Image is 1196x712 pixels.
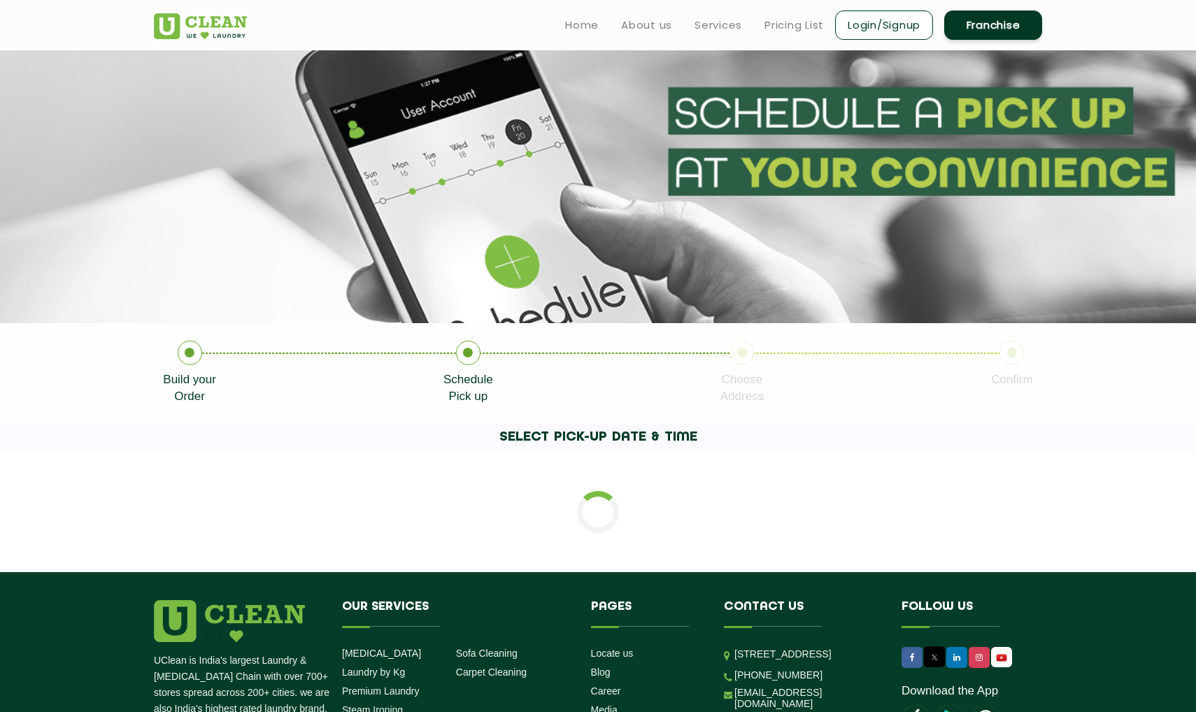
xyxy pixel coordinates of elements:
[456,648,518,659] a: Sofa Cleaning
[944,10,1042,40] a: Franchise
[443,371,493,405] p: Schedule Pick up
[734,669,823,681] a: [PHONE_NUMBER]
[621,17,672,34] a: About us
[591,600,704,627] h4: Pages
[764,17,824,34] a: Pricing List
[991,371,1033,388] p: Confirm
[695,17,742,34] a: Services
[835,10,933,40] a: Login/Signup
[902,684,998,698] a: Download the App
[591,685,621,697] a: Career
[342,600,570,627] h4: Our Services
[724,600,881,627] h4: Contact us
[591,667,611,678] a: Blog
[154,13,247,39] img: UClean Laundry and Dry Cleaning
[734,687,881,709] a: [EMAIL_ADDRESS][DOMAIN_NAME]
[342,667,405,678] a: Laundry by Kg
[342,648,421,659] a: [MEDICAL_DATA]
[720,371,764,405] p: Choose Address
[992,650,1011,665] img: UClean Laundry and Dry Cleaning
[342,685,420,697] a: Premium Laundry
[154,600,305,642] img: logo.png
[565,17,599,34] a: Home
[120,422,1076,452] h1: SELECT PICK-UP DATE & TIME
[456,667,527,678] a: Carpet Cleaning
[163,371,216,405] p: Build your Order
[591,648,634,659] a: Locate us
[902,600,1025,627] h4: Follow us
[734,646,881,662] p: [STREET_ADDRESS]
